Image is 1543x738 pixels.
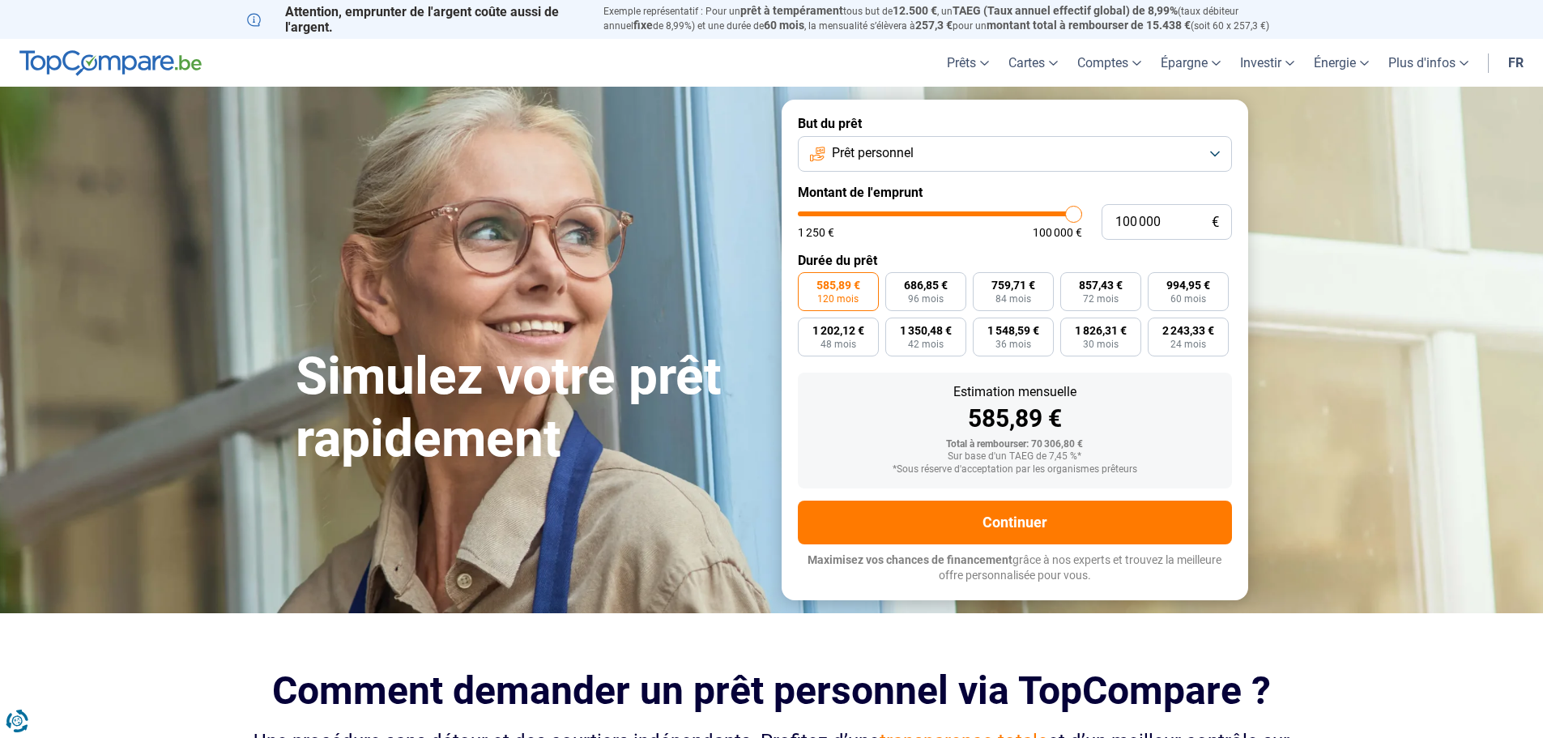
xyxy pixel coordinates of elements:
a: Investir [1230,39,1304,87]
span: TAEG (Taux annuel effectif global) de 8,99% [953,4,1178,17]
span: 686,85 € [904,279,948,291]
span: 1 202,12 € [812,325,864,336]
button: Continuer [798,501,1232,544]
label: But du prêt [798,116,1232,131]
label: Durée du prêt [798,253,1232,268]
p: grâce à nos experts et trouvez la meilleure offre personnalisée pour vous. [798,552,1232,584]
span: 100 000 € [1033,227,1082,238]
span: 1 350,48 € [900,325,952,336]
a: fr [1498,39,1533,87]
span: € [1212,215,1219,229]
span: Prêt personnel [832,144,914,162]
span: prêt à tempérament [740,4,843,17]
div: 585,89 € [811,407,1219,431]
span: fixe [633,19,653,32]
h2: Comment demander un prêt personnel via TopCompare ? [247,668,1297,713]
p: Exemple représentatif : Pour un tous but de , un (taux débiteur annuel de 8,99%) et une durée de ... [603,4,1297,33]
span: 1 548,59 € [987,325,1039,336]
button: Prêt personnel [798,136,1232,172]
div: Estimation mensuelle [811,386,1219,399]
span: 585,89 € [816,279,860,291]
span: 120 mois [817,294,859,304]
span: montant total à rembourser de 15.438 € [987,19,1191,32]
a: Cartes [999,39,1068,87]
span: 1 250 € [798,227,834,238]
span: 84 mois [995,294,1031,304]
span: 2 243,33 € [1162,325,1214,336]
div: *Sous réserve d'acceptation par les organismes prêteurs [811,464,1219,476]
span: 60 mois [1170,294,1206,304]
span: 759,71 € [991,279,1035,291]
span: 994,95 € [1166,279,1210,291]
span: 48 mois [821,339,856,349]
span: 257,3 € [915,19,953,32]
span: 857,43 € [1079,279,1123,291]
img: TopCompare [19,50,202,76]
div: Sur base d'un TAEG de 7,45 %* [811,451,1219,463]
span: 30 mois [1083,339,1119,349]
a: Prêts [937,39,999,87]
a: Comptes [1068,39,1151,87]
label: Montant de l'emprunt [798,185,1232,200]
span: 12.500 € [893,4,937,17]
h1: Simulez votre prêt rapidement [296,346,762,471]
span: 96 mois [908,294,944,304]
span: 24 mois [1170,339,1206,349]
span: Maximisez vos chances de financement [808,553,1012,566]
span: 72 mois [1083,294,1119,304]
div: Total à rembourser: 70 306,80 € [811,439,1219,450]
span: 36 mois [995,339,1031,349]
a: Énergie [1304,39,1379,87]
span: 42 mois [908,339,944,349]
a: Plus d'infos [1379,39,1478,87]
span: 60 mois [764,19,804,32]
p: Attention, emprunter de l'argent coûte aussi de l'argent. [247,4,584,35]
span: 1 826,31 € [1075,325,1127,336]
a: Épargne [1151,39,1230,87]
